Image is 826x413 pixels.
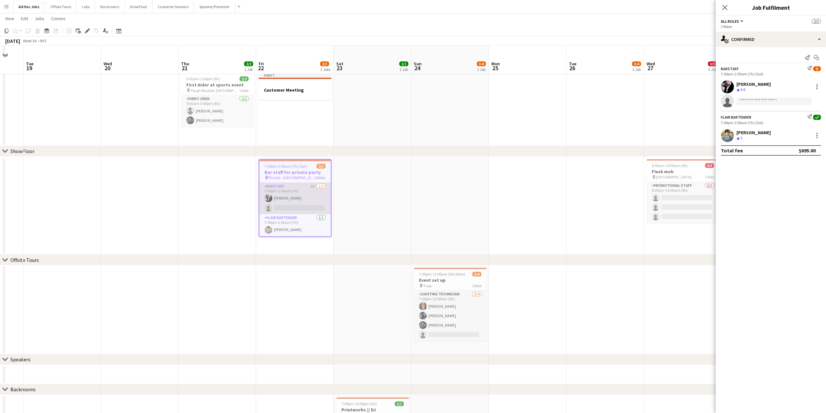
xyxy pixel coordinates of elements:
button: Ad Hoc Jobs [13,0,45,13]
span: 7:00pm-2:00am (7h) (Sat) [265,164,307,169]
app-job-card: 6:00am-10:00am (4h)0/3Flash mob [GEOGRAPHIC_DATA]1 RolePromotional Staff0/36:00am-10:00am (4h) [647,159,719,223]
span: All roles [721,19,739,24]
span: 21 [180,65,189,72]
div: Total fee [721,147,743,154]
span: Wed [647,61,655,67]
span: 0/3 [705,163,714,168]
span: Comms [51,16,66,21]
div: BST [40,38,47,43]
span: 26 [568,65,576,72]
span: 1/1 [399,62,408,67]
app-card-role: Flair Bartender1/17:00pm-2:00am (7h)[PERSON_NAME] [259,214,331,236]
span: Wed [104,61,112,67]
span: Mon [491,61,500,67]
div: Draft [259,72,331,78]
a: Jobs [32,14,47,23]
h3: Flash mob [647,169,719,174]
button: Labs [77,0,95,13]
button: ShowFloor [125,0,153,13]
h3: Bar staff for private party [259,169,331,175]
span: Private - [GEOGRAPHIC_DATA] [269,175,314,180]
app-card-role: Lighting technician3/47:00pm-12:00am (5h)[PERSON_NAME][PERSON_NAME][PERSON_NAME] [414,290,487,341]
span: 1 Role [239,88,249,93]
span: 20 [103,65,112,72]
div: 7:00pm-2:00am (7h) (Sat) [721,120,821,125]
span: 24 [413,65,422,72]
span: 2/2 [244,62,253,67]
div: 2 Roles [721,24,821,29]
span: 23 [335,65,343,72]
span: 27 [646,65,655,72]
div: 1 Job [400,67,408,72]
app-card-role: Event Crew2/29:00am-3:00pm (6h)[PERSON_NAME][PERSON_NAME] [181,95,254,127]
span: 2/3 [316,164,326,169]
h3: Printworks // DJ [336,407,409,413]
span: Fri [259,61,264,67]
div: 7:00pm-2:00am (7h) (Sat) [721,71,821,76]
span: 4.8 [740,87,745,92]
span: 1/1 [395,401,404,406]
span: 25 [490,65,500,72]
button: Speaker/Presenter [194,0,235,13]
span: 7:00pm-10:00pm (3h) [341,401,377,406]
span: 3/4 [632,62,641,67]
span: 22 [258,65,264,72]
div: Speakers [10,356,31,363]
a: View [3,14,17,23]
div: 2 Jobs [320,67,330,72]
div: Barstaff [721,66,739,71]
app-job-card: 7:00pm-2:00am (7h) (Sat)2/3Bar staff for private party Private - [GEOGRAPHIC_DATA]2 RolesBarstaff... [259,159,331,237]
div: 1 Job [477,67,486,72]
button: All roles [721,19,744,24]
span: 2/3 [320,62,329,67]
div: Backrooms [10,386,36,393]
a: Comms [48,14,68,23]
app-job-card: DraftCustomer Meeting [259,72,331,100]
span: 3/4 [472,272,481,277]
span: Tue [26,61,33,67]
span: [GEOGRAPHIC_DATA] [656,174,692,179]
span: 0 [813,66,821,71]
span: Troxy [423,283,432,288]
div: Offsite Tours [10,257,39,263]
button: Offsite Tours [45,0,77,13]
div: [PERSON_NAME] [736,130,771,136]
app-job-card: 9:00am-3:00pm (6h)2/2First Aider at sports event Tough Mudder, [GEOGRAPHIC_DATA]1 RoleEvent Crew2... [181,72,254,127]
span: 5 [740,136,742,140]
div: 1 Job [632,67,641,72]
span: Week 34 [21,38,38,43]
div: Confirmed [716,32,826,47]
span: 2/2 [240,76,249,81]
div: ShowFloor [10,148,34,154]
span: 1 Role [472,283,481,288]
span: View [5,16,14,21]
span: 6:00am-10:00am (4h) [652,163,688,168]
button: Backrooms [95,0,125,13]
span: 0/5 [708,62,717,67]
h3: First Aider at sports event [181,82,254,88]
span: 3/4 [477,62,486,67]
span: 2 Roles [314,175,326,180]
span: 9:00am-3:00pm (6h) [186,76,220,81]
span: Thu [181,61,189,67]
span: Jobs [35,16,44,21]
h3: Customer Meeting [259,87,331,93]
app-card-role: Promotional Staff0/36:00am-10:00am (4h) [647,182,719,223]
span: Tue [569,61,576,67]
span: 7:00pm-12:00am (5h) (Mon) [419,272,465,277]
span: Sun [414,61,422,67]
div: $695.00 [799,147,816,154]
h3: Job Fulfilment [716,3,826,12]
app-job-card: 7:00pm-12:00am (5h) (Mon)3/4Event set up Troxy1 RoleLighting technician3/47:00pm-12:00am (5h)[PER... [414,268,487,341]
div: [PERSON_NAME] [736,81,771,87]
div: 1 Job [244,67,253,72]
h3: Event set up [414,277,487,283]
div: 3 Jobs [708,67,718,72]
span: 1 Role [705,174,714,179]
app-card-role: Barstaff2I1/27:00pm-2:00am (7h)[PERSON_NAME] [259,183,331,214]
